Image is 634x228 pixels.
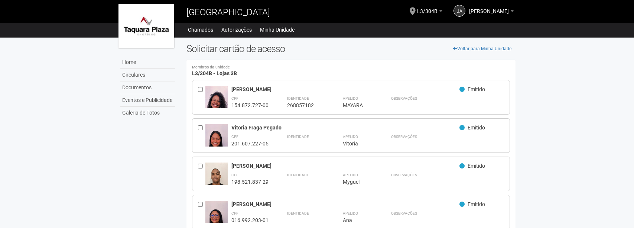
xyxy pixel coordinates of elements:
[287,96,309,100] strong: Identidade
[343,211,358,215] strong: Apelido
[469,1,509,14] span: jose alves de souza
[469,9,514,15] a: [PERSON_NAME]
[260,25,295,35] a: Minha Unidade
[186,43,516,54] h2: Solicitar cartão de acesso
[453,5,465,17] a: ja
[343,96,358,100] strong: Apelido
[188,25,213,35] a: Chamados
[120,69,175,81] a: Circulares
[391,135,417,139] strong: Observações
[231,140,269,147] div: 201.607.227-05
[118,4,174,48] img: logo.jpg
[231,86,460,93] div: [PERSON_NAME]
[205,86,228,126] img: user.jpg
[343,140,373,147] div: Vitoria
[205,124,228,164] img: user.jpg
[231,201,460,208] div: [PERSON_NAME]
[391,96,417,100] strong: Observações
[231,179,269,185] div: 198.521.837-29
[343,135,358,139] strong: Apelido
[231,173,238,177] strong: CPF
[231,163,460,169] div: [PERSON_NAME]
[231,217,269,224] div: 016.992.203-01
[120,56,175,69] a: Home
[417,1,438,14] span: L3/304B
[287,135,309,139] strong: Identidade
[343,179,373,185] div: Myguel
[287,102,324,109] div: 268857182
[186,7,270,17] span: [GEOGRAPHIC_DATA]
[205,163,228,202] img: user.jpg
[391,211,417,215] strong: Observações
[231,102,269,109] div: 154.872.727-00
[343,173,358,177] strong: Apelido
[468,125,485,131] span: Emitido
[343,217,373,224] div: Ana
[468,163,485,169] span: Emitido
[468,201,485,207] span: Emitido
[192,65,510,70] small: Membros da unidade
[417,9,442,15] a: L3/304B
[449,43,516,54] a: Voltar para Minha Unidade
[120,94,175,107] a: Eventos e Publicidade
[287,173,309,177] strong: Identidade
[221,25,252,35] a: Autorizações
[231,96,238,100] strong: CPF
[120,81,175,94] a: Documentos
[120,107,175,119] a: Galeria de Fotos
[343,102,373,109] div: MAYARA
[231,211,238,215] strong: CPF
[231,135,238,139] strong: CPF
[192,65,510,76] h4: L3/304B - Lojas 3B
[231,124,460,131] div: Vitoria Fraga Pegado
[468,86,485,92] span: Emitido
[287,211,309,215] strong: Identidade
[391,173,417,177] strong: Observações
